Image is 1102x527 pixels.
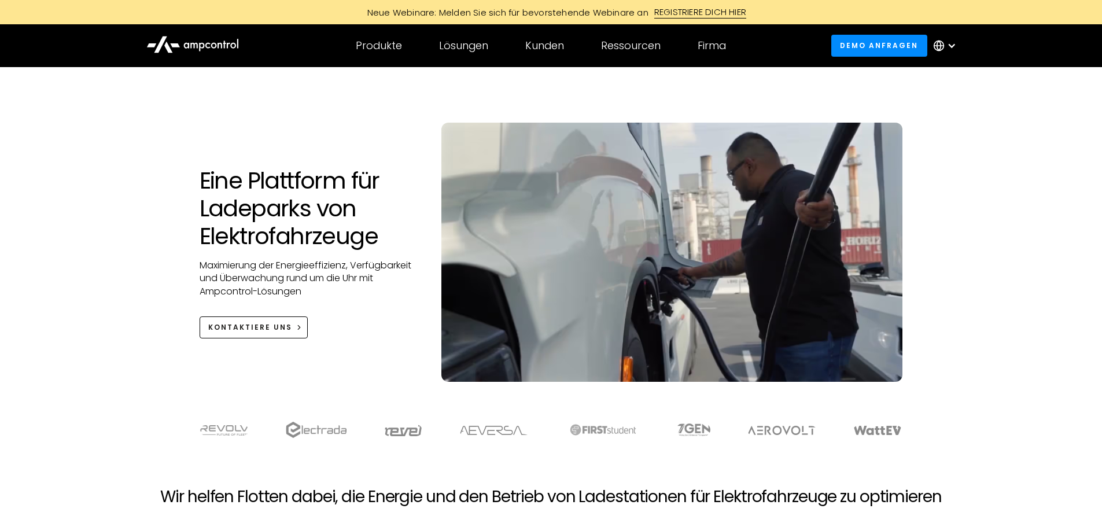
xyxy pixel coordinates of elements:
[291,6,812,19] a: Neue Webinare: Melden Sie sich für bevorstehende Webinare anREGISTRIERE DICH HIER
[747,426,816,435] img: Aerovolt Logo
[439,39,488,52] div: Lösungen
[200,167,419,250] h1: Eine Plattform für Ladeparks von Elektrofahrzeuge
[208,322,292,333] div: KONTAKTIERE UNS
[698,39,726,52] div: Firma
[831,35,927,56] a: Demo anfragen
[200,316,308,338] a: KONTAKTIERE UNS
[525,39,564,52] div: Kunden
[356,39,402,52] div: Produkte
[853,426,902,435] img: WattEV logo
[200,259,419,298] p: Maximierung der Energieeffizienz, Verfügbarkeit und Überwachung rund um die Uhr mit Ampcontrol-Lö...
[601,39,661,52] div: Ressourcen
[654,6,746,19] div: REGISTRIERE DICH HIER
[160,487,941,507] h2: Wir helfen Flotten dabei, die Energie und den Betrieb von Ladestationen für Elektrofahrzeuge zu o...
[356,6,654,19] div: Neue Webinare: Melden Sie sich für bevorstehende Webinare an
[286,422,347,438] img: electrada logo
